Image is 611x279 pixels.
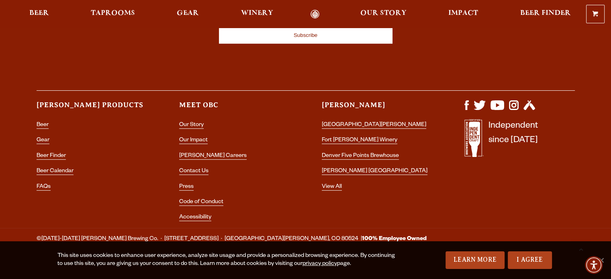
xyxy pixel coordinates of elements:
[179,153,247,160] a: [PERSON_NAME] Careers
[448,10,478,16] span: Impact
[241,10,273,16] span: Winery
[57,252,400,268] div: This site uses cookies to enhance user experience, analyze site usage and provide a personalized ...
[37,153,66,160] a: Beer Finder
[322,168,427,175] a: [PERSON_NAME] [GEOGRAPHIC_DATA]
[24,10,54,19] a: Beer
[37,184,51,191] a: FAQs
[488,119,538,161] p: Independent since [DATE]
[515,10,576,19] a: Beer Finder
[585,256,603,274] div: Accessibility Menu
[177,10,199,16] span: Gear
[219,26,392,44] input: Subscribe
[362,236,427,242] strong: 100% Employee Owned
[474,106,486,112] a: Visit us on X (formerly Twitter)
[571,239,591,259] a: Scroll to top
[445,251,505,269] a: Learn More
[322,153,399,160] a: Denver Five Points Brewhouse
[490,106,504,112] a: Visit us on YouTube
[91,10,135,16] span: Taprooms
[322,122,426,129] a: [GEOGRAPHIC_DATA][PERSON_NAME]
[37,168,74,175] a: Beer Calendar
[179,100,290,117] h3: Meet OBC
[464,106,469,112] a: Visit us on Facebook
[322,137,397,144] a: Fort [PERSON_NAME] Winery
[37,137,49,144] a: Gear
[29,10,49,16] span: Beer
[322,100,432,117] h3: [PERSON_NAME]
[355,10,412,19] a: Our Story
[523,106,535,112] a: Visit us on Untappd
[37,234,427,244] span: ©[DATE]-[DATE] [PERSON_NAME] Brewing Co. · [STREET_ADDRESS] · [GEOGRAPHIC_DATA][PERSON_NAME], CO ...
[179,137,208,144] a: Our Impact
[360,10,407,16] span: Our Story
[322,184,342,191] a: View All
[37,122,49,129] a: Beer
[179,184,194,191] a: Press
[179,122,204,129] a: Our Story
[172,10,204,19] a: Gear
[302,261,337,267] a: privacy policy
[179,199,223,206] a: Code of Conduct
[300,10,330,19] a: Odell Home
[236,10,278,19] a: Winery
[179,214,211,221] a: Accessibility
[37,100,147,117] h3: [PERSON_NAME] Products
[509,106,519,112] a: Visit us on Instagram
[443,10,483,19] a: Impact
[508,251,552,269] a: I Agree
[179,168,208,175] a: Contact Us
[86,10,140,19] a: Taprooms
[520,10,570,16] span: Beer Finder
